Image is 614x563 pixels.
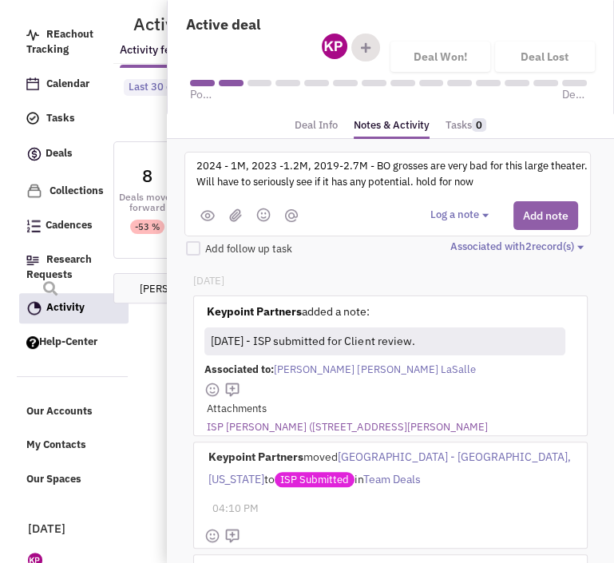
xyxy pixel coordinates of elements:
div: [DATE] - ISP submitted for Client review. [208,330,559,353]
div: Add Collaborator [351,34,380,61]
span: Deal Won [562,86,587,102]
h4: Active deal [186,15,595,34]
b: Keypoint Partners [208,450,303,464]
img: public.png [200,210,215,221]
button: Last 30 days [124,79,206,96]
label: added a note: [207,303,370,319]
label: Attachments [207,402,267,417]
div: moved to in [204,442,576,494]
img: face-smile.png [204,382,220,398]
span: [GEOGRAPHIC_DATA] - [GEOGRAPHIC_DATA], [US_STATE] [208,450,571,486]
span: 0 [472,118,486,132]
h4: Deal Lost [521,50,568,64]
span: Associated to: [204,363,274,376]
a: Notes & Activity [354,114,430,140]
img: mantion.png [285,209,298,222]
button: Log a note [430,208,493,223]
span: 04:10 PM [212,502,259,515]
input: Search Activity [113,273,556,303]
a: Deal Info [295,114,338,137]
img: ny_GipEnDU-kinWYCc5EwQ.png [322,34,347,59]
span: ISP Submitted [275,472,355,487]
a: ISP [PERSON_NAME] ([STREET_ADDRESS][PERSON_NAME] [207,420,487,435]
img: mdi_comment-add-outline.png [224,528,240,544]
img: emoji.png [256,208,271,222]
a: Tasks [446,114,486,137]
p: [DATE] [193,274,224,289]
span: Potential Sites [190,86,215,102]
button: Add note [513,201,578,230]
div: 8 [142,167,153,184]
span: Team Deals [363,472,421,486]
strong: Keypoint Partners [207,304,302,319]
img: (jpg,png,gif,doc,docx,xls,xlsx,pdf,txt) [229,208,242,222]
span: [PERSON_NAME] [PERSON_NAME] LaSalle [274,363,475,376]
span: Add follow up task [205,242,292,256]
span: 2 [525,240,532,253]
button: Associated with2record(s) [450,240,588,255]
div: -53 % [135,220,160,234]
h4: Deal Won! [414,50,467,64]
div: Deals moved forward [114,192,181,212]
img: face-smile.png [204,528,220,544]
b: [DATE] [28,521,65,536]
span: Last 30 days [129,80,188,93]
img: mdi_comment-add-outline.png [224,382,240,398]
h2: Activity [113,17,194,31]
a: Activity feed [120,42,184,68]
